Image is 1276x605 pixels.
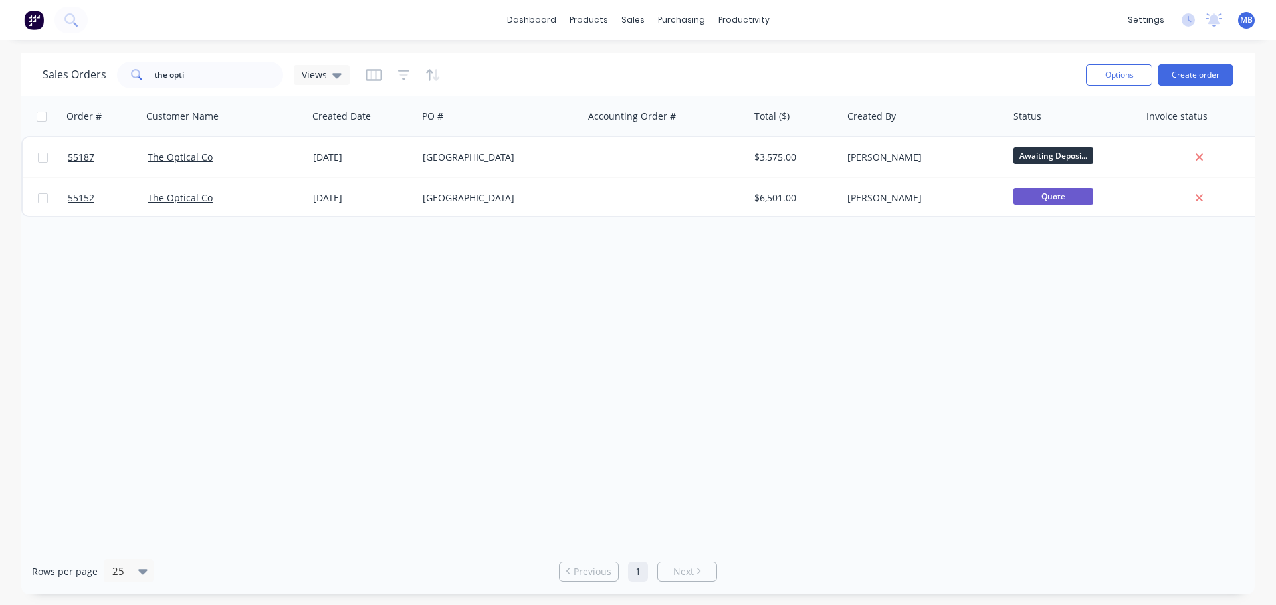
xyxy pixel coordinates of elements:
h1: Sales Orders [43,68,106,81]
span: Previous [574,565,611,578]
ul: Pagination [554,562,722,582]
span: 55187 [68,151,94,164]
div: settings [1121,10,1171,30]
span: Rows per page [32,565,98,578]
div: Invoice status [1146,110,1208,123]
span: Next [673,565,694,578]
div: [PERSON_NAME] [847,191,995,205]
img: Factory [24,10,44,30]
div: Total ($) [754,110,790,123]
a: 55187 [68,137,148,177]
a: Previous page [560,565,618,578]
div: Accounting Order # [588,110,676,123]
div: productivity [712,10,776,30]
div: purchasing [651,10,712,30]
div: [PERSON_NAME] [847,151,995,164]
input: Search... [154,62,284,88]
button: Create order [1158,64,1233,86]
div: [GEOGRAPHIC_DATA] [423,151,570,164]
span: Awaiting Deposi... [1013,147,1093,164]
div: [GEOGRAPHIC_DATA] [423,191,570,205]
div: Created By [847,110,896,123]
div: [DATE] [313,151,412,164]
div: [DATE] [313,191,412,205]
div: Status [1013,110,1041,123]
span: Quote [1013,188,1093,205]
a: Next page [658,565,716,578]
div: $6,501.00 [754,191,833,205]
div: products [563,10,615,30]
a: Page 1 is your current page [628,562,648,582]
div: PO # [422,110,443,123]
div: Customer Name [146,110,219,123]
span: MB [1240,14,1253,26]
div: sales [615,10,651,30]
div: Order # [66,110,102,123]
button: Options [1086,64,1152,86]
div: Created Date [312,110,371,123]
div: $3,575.00 [754,151,833,164]
a: The Optical Co [148,151,213,163]
a: 55152 [68,178,148,218]
a: The Optical Co [148,191,213,204]
span: Views [302,68,327,82]
span: 55152 [68,191,94,205]
a: dashboard [500,10,563,30]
